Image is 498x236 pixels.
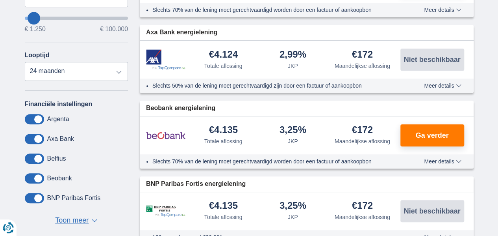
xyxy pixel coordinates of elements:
[400,49,464,71] button: Niet beschikbaar
[209,201,238,212] div: €4.135
[280,125,306,136] div: 3,25%
[47,116,69,123] label: Argenta
[209,50,238,60] div: €4.124
[404,208,460,215] span: Niet beschikbaar
[25,52,50,59] label: Looptijd
[204,62,243,70] div: Totale aflossing
[352,125,373,136] div: €172
[424,83,461,88] span: Meer details
[146,180,246,189] span: BNP Paribas Fortis energielening
[335,62,390,70] div: Maandelijkse aflossing
[146,205,185,217] img: product.pl.alt BNP Paribas Fortis
[152,6,395,14] li: Slechts 70% van de lening moet gerechtvaardigd worden door een factuur of aankoopbon
[418,7,467,13] button: Meer details
[288,137,298,145] div: JKP
[404,56,460,63] span: Niet beschikbaar
[47,135,74,142] label: Axa Bank
[152,82,395,90] li: Slechts 50% van de lening moet gerechtvaardigd zijn door een factuur of aankoopbon
[424,7,461,13] span: Meer details
[288,62,298,70] div: JKP
[400,124,464,146] button: Ga verder
[146,104,215,113] span: Beobank energielening
[47,195,101,202] label: BNP Paribas Fortis
[209,125,238,136] div: €4.135
[280,50,306,60] div: 2,99%
[204,213,243,221] div: Totale aflossing
[204,137,243,145] div: Totale aflossing
[335,213,390,221] div: Maandelijkse aflossing
[400,200,464,222] button: Niet beschikbaar
[47,175,72,182] label: Beobank
[280,201,306,212] div: 3,25%
[418,82,467,89] button: Meer details
[352,50,373,60] div: €172
[288,213,298,221] div: JKP
[146,28,217,37] span: Axa Bank energielening
[152,157,395,165] li: Slechts 70% van de lening moet gerechtvaardigd worden door een factuur of aankoopbon
[146,125,185,145] img: product.pl.alt Beobank
[25,17,128,20] input: wantToBorrow
[146,49,185,70] img: product.pl.alt Axa Bank
[415,132,448,139] span: Ga verder
[47,155,66,162] label: Belfius
[25,101,93,108] label: Financiële instellingen
[25,26,46,32] span: € 1.250
[352,201,373,212] div: €172
[55,215,89,226] span: Toon meer
[100,26,128,32] span: € 100.000
[92,219,97,222] span: ▼
[418,158,467,165] button: Meer details
[424,159,461,164] span: Meer details
[53,215,100,226] button: Toon meer ▼
[335,137,390,145] div: Maandelijkse aflossing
